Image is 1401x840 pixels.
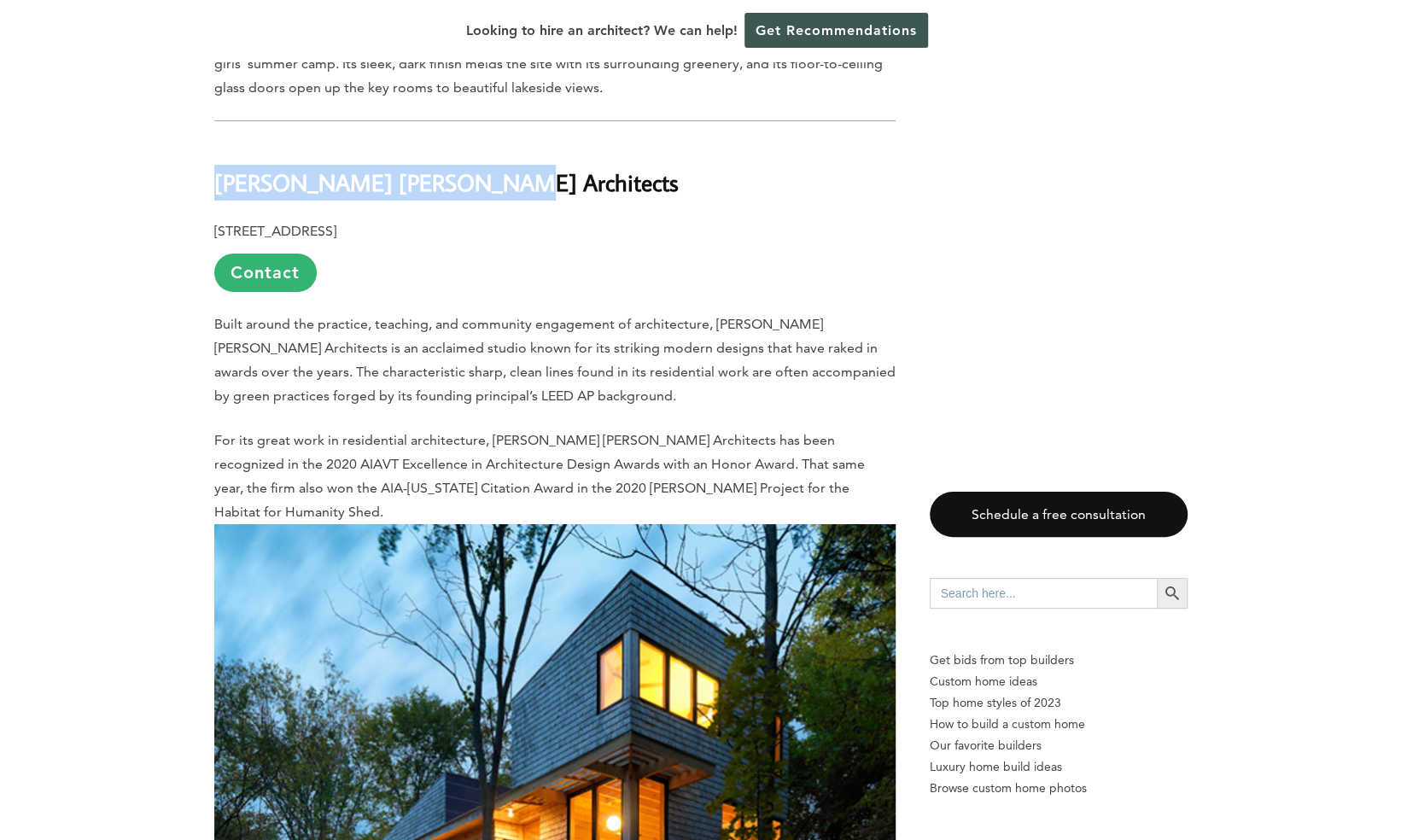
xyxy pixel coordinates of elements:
[930,671,1188,692] a: Custom home ideas
[744,13,928,48] a: Get Recommendations
[214,432,865,520] span: For its great work in residential architecture, [PERSON_NAME] [PERSON_NAME] Architects has been r...
[214,223,336,239] b: [STREET_ADDRESS]
[214,254,317,292] a: Contact
[214,167,679,197] b: [PERSON_NAME] [PERSON_NAME] Architects
[930,778,1188,799] a: Browse custom home photos
[930,714,1188,735] a: How to build a custom home
[214,316,896,404] span: Built around the practice, teaching, and community engagement of architecture, [PERSON_NAME] [PER...
[930,692,1188,714] a: Top home styles of 2023
[930,492,1188,537] a: Schedule a free consultation
[930,756,1188,778] a: Luxury home build ideas
[1163,584,1182,603] svg: Search
[930,578,1157,609] input: Search here...
[930,650,1188,671] p: Get bids from top builders
[930,735,1188,756] a: Our favorite builders
[214,32,883,96] span: Perched among the foliage overlooking the lake is this stunning modern home, located in what used...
